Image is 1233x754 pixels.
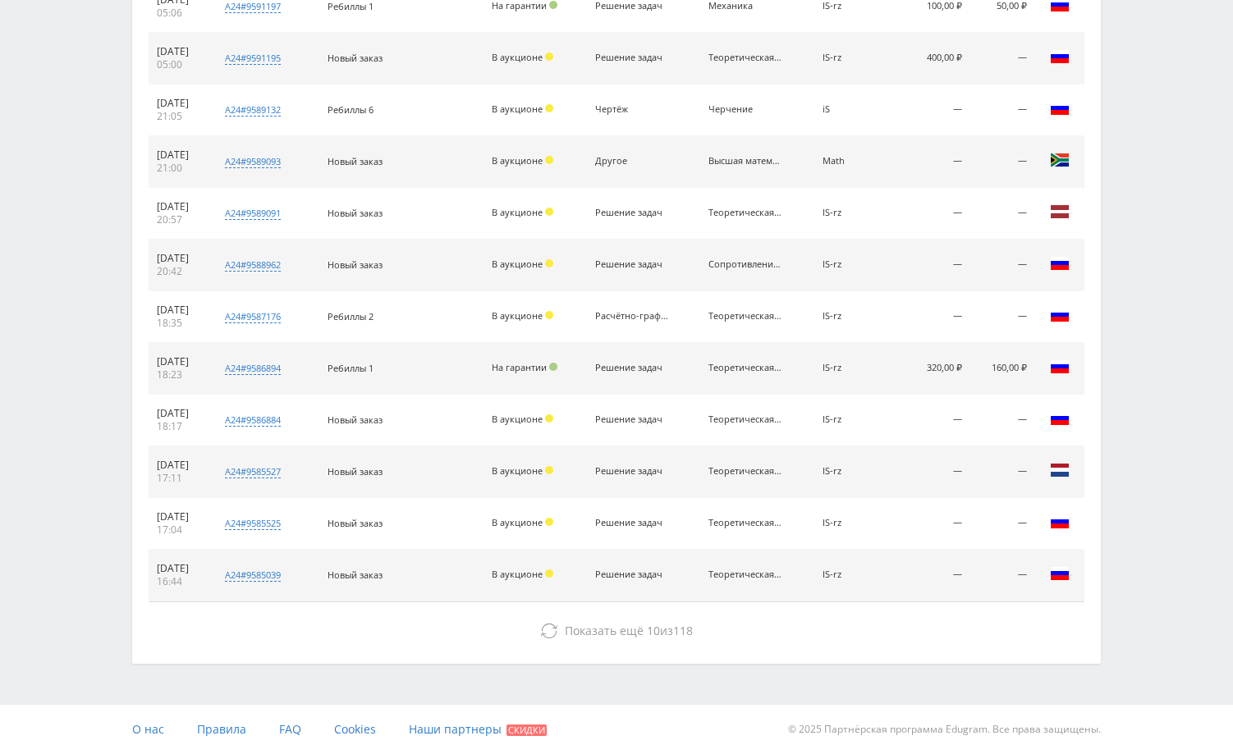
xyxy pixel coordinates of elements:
[823,1,882,11] div: IS-rz
[157,45,201,58] div: [DATE]
[549,363,557,371] span: Подтвержден
[545,53,553,61] span: Холд
[891,498,970,550] td: —
[595,518,669,528] div: Решение задач
[595,414,669,425] div: Решение задач
[157,510,201,523] div: [DATE]
[595,466,669,477] div: Решение задач
[157,472,201,485] div: 17:11
[708,208,782,218] div: Теоретическая механика
[595,1,669,11] div: Решение задач
[334,705,376,754] a: Cookies
[1050,254,1070,273] img: rus.png
[492,51,543,63] span: В аукционе
[157,200,201,213] div: [DATE]
[492,413,543,425] span: В аукционе
[1050,357,1070,377] img: rus.png
[225,207,281,220] div: a24#9589091
[328,310,374,322] span: Ребиллы 2
[891,343,970,395] td: 320,00 ₽
[545,311,553,319] span: Холд
[823,53,882,63] div: IS-rz
[595,311,669,322] div: Расчётно-графическая работа (РГР)
[970,446,1035,498] td: —
[545,156,553,164] span: Холд
[492,154,543,167] span: В аукционе
[1050,98,1070,118] img: rus.png
[595,208,669,218] div: Решение задач
[157,459,201,472] div: [DATE]
[157,110,201,123] div: 21:05
[891,188,970,240] td: —
[157,149,201,162] div: [DATE]
[1050,564,1070,583] img: rus.png
[708,414,782,425] div: Теоретическая механика
[1050,47,1070,66] img: rus.png
[823,569,882,580] div: IS-rz
[225,414,281,427] div: a24#9586884
[823,259,882,270] div: IS-rz
[328,569,383,581] span: Новый заказ
[225,155,281,168] div: a24#9589093
[545,569,553,578] span: Холд
[970,343,1035,395] td: 160,00 ₽
[823,414,882,425] div: IS-rz
[708,259,782,270] div: Сопротивление материалов
[328,362,374,374] span: Ребиллы 1
[970,291,1035,343] td: —
[565,623,644,638] span: Показать ещё
[823,104,882,115] div: iS
[545,208,553,216] span: Холд
[708,311,782,322] div: Теоретическая механика
[492,258,543,270] span: В аукционе
[891,33,970,85] td: 400,00 ₽
[157,265,201,278] div: 20:42
[891,446,970,498] td: —
[225,258,281,272] div: a24#9588962
[328,258,383,271] span: Новый заказ
[708,156,782,167] div: Высшая математика
[673,623,693,638] span: 118
[823,363,882,373] div: IS-rz
[708,53,782,63] div: Теоретическая механика
[328,465,383,478] span: Новый заказ
[334,721,376,737] span: Cookies
[225,517,281,530] div: a24#9585525
[1050,460,1070,480] img: nld.png
[823,311,882,322] div: IS-rz
[157,317,201,330] div: 18:35
[157,562,201,575] div: [DATE]
[970,188,1035,240] td: —
[492,103,543,115] span: В аукционе
[157,252,201,265] div: [DATE]
[225,569,281,582] div: a24#9585039
[823,208,882,218] div: IS-rz
[225,52,281,65] div: a24#9591195
[595,569,669,580] div: Решение задач
[549,1,557,9] span: Подтвержден
[157,213,201,226] div: 20:57
[328,414,383,426] span: Новый заказ
[565,623,693,638] span: из
[492,206,543,218] span: В аукционе
[970,33,1035,85] td: —
[970,498,1035,550] td: —
[492,309,543,322] span: В аукционе
[647,623,660,638] span: 10
[545,466,553,474] span: Холд
[149,615,1084,647] button: Показать ещё 10из118
[492,464,543,477] span: В аукционе
[595,53,669,63] div: Решение задач
[225,362,281,375] div: a24#9586894
[328,103,374,116] span: Ребиллы 6
[595,104,669,115] div: Чертёж
[279,721,301,737] span: FAQ
[225,103,281,117] div: a24#9589132
[545,104,553,112] span: Холд
[595,259,669,270] div: Решение задач
[1050,409,1070,428] img: rus.png
[492,516,543,528] span: В аукционе
[823,466,882,477] div: IS-rz
[157,304,201,317] div: [DATE]
[970,240,1035,291] td: —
